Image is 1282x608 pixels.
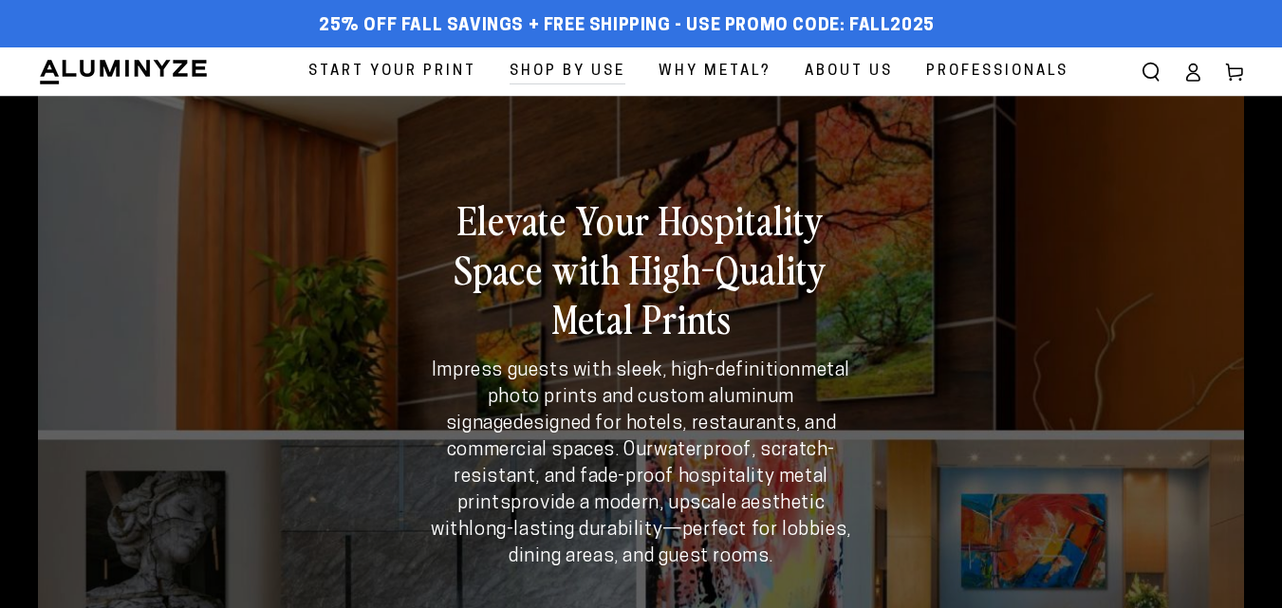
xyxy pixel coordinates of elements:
strong: waterproof, scratch-resistant, and fade-proof hospitality metal prints [454,441,835,513]
strong: long-lasting durability [469,521,662,540]
a: Professionals [912,47,1083,96]
a: Start Your Print [294,47,491,96]
a: Why Metal? [644,47,786,96]
strong: metal photo prints and custom aluminum signage [446,361,850,433]
span: Professionals [926,59,1068,84]
span: About Us [805,59,893,84]
p: Impress guests with sleek, high-definition designed for hotels, restaurants, and commercial space... [420,358,863,570]
img: Aluminyze [38,58,209,86]
a: About Us [790,47,907,96]
span: Start Your Print [308,59,476,84]
span: 25% off FALL Savings + Free Shipping - Use Promo Code: FALL2025 [319,16,935,37]
span: Shop By Use [510,59,625,84]
summary: Search our site [1130,51,1172,93]
h2: Elevate Your Hospitality Space with High-Quality Metal Prints [420,194,863,342]
a: Shop By Use [495,47,640,96]
span: Why Metal? [659,59,771,84]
